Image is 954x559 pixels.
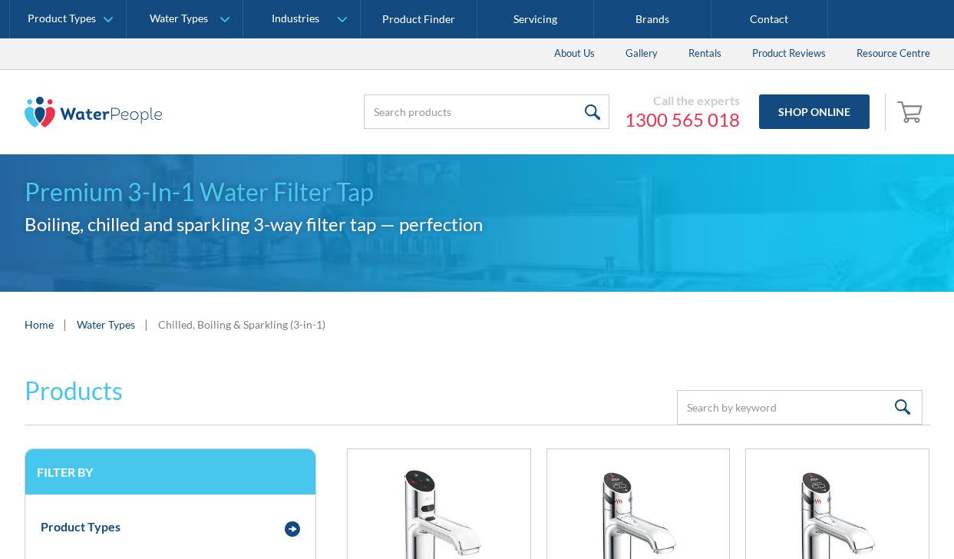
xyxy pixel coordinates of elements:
[897,99,926,124] img: shopping cart
[37,465,304,479] h3: Filter by
[41,518,120,536] div: Product Types
[28,12,96,25] div: Product Types
[893,94,930,131] a: Open empty cart
[25,316,54,332] a: Home
[150,12,208,25] div: Water Types
[25,210,930,238] h2: Boiling, chilled and sparkling 3-way filter tap — perfection
[143,315,150,333] div: |
[610,38,673,69] a: Gallery
[77,316,135,332] a: Water Types
[673,38,737,69] a: Rentals
[25,174,930,210] h1: Premium 3-In-1 Water Filter Tap
[625,93,740,108] div: Call the experts
[841,38,946,69] a: Resource Centre
[364,94,609,129] input: Search products
[677,390,923,425] input: Search by keyword
[272,12,319,25] div: Industries
[25,97,163,127] img: The Water People
[737,38,841,69] a: Product Reviews
[25,372,123,409] h2: Products
[61,315,69,333] div: |
[759,94,870,129] a: Shop Online
[539,38,610,69] a: About Us
[625,108,740,131] a: 1300 565 018
[158,316,325,332] div: Chilled, Boiling & Sparkling (3-in-1)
